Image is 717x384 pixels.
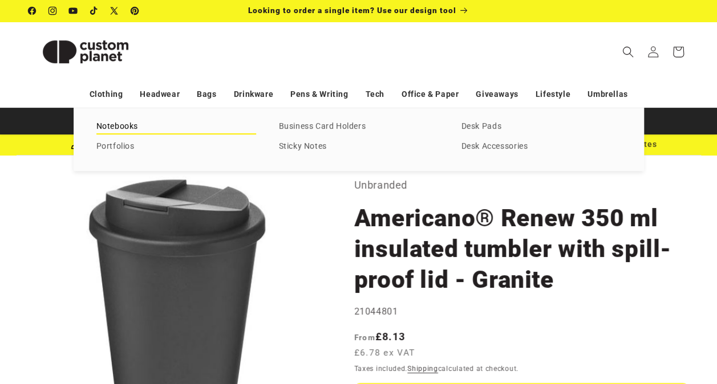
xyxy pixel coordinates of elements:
span: Looking to order a single item? Use our design tool [248,6,456,15]
a: Tech [365,84,384,104]
p: Unbranded [354,176,688,194]
div: Taxes included. calculated at checkout. [354,363,688,374]
img: Custom Planet [29,26,143,77]
span: 21044801 [354,306,398,317]
a: Business Card Holders [279,119,439,134]
a: Pens & Writing [290,84,348,104]
strong: £8.13 [354,330,406,342]
a: Umbrellas [588,84,627,104]
a: Drinkware [234,84,273,104]
a: Giveaways [476,84,518,104]
h1: Americano®­­ Renew 350 ml insulated tumbler with spill-proof lid - Granite [354,203,688,295]
a: Sticky Notes [279,139,439,154]
summary: Search [615,39,641,64]
a: Portfolios [96,139,256,154]
a: Desk Accessories [461,139,621,154]
a: Lifestyle [536,84,570,104]
a: Headwear [140,84,180,104]
span: £6.78 ex VAT [354,346,415,360]
a: Desk Pads [461,119,621,134]
a: Shipping [407,365,438,373]
a: Custom Planet [25,22,147,81]
a: Bags [197,84,216,104]
iframe: Chat Widget [660,329,717,384]
span: From [354,333,375,342]
a: Notebooks [96,119,256,134]
a: Office & Paper [402,84,459,104]
a: Clothing [90,84,123,104]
